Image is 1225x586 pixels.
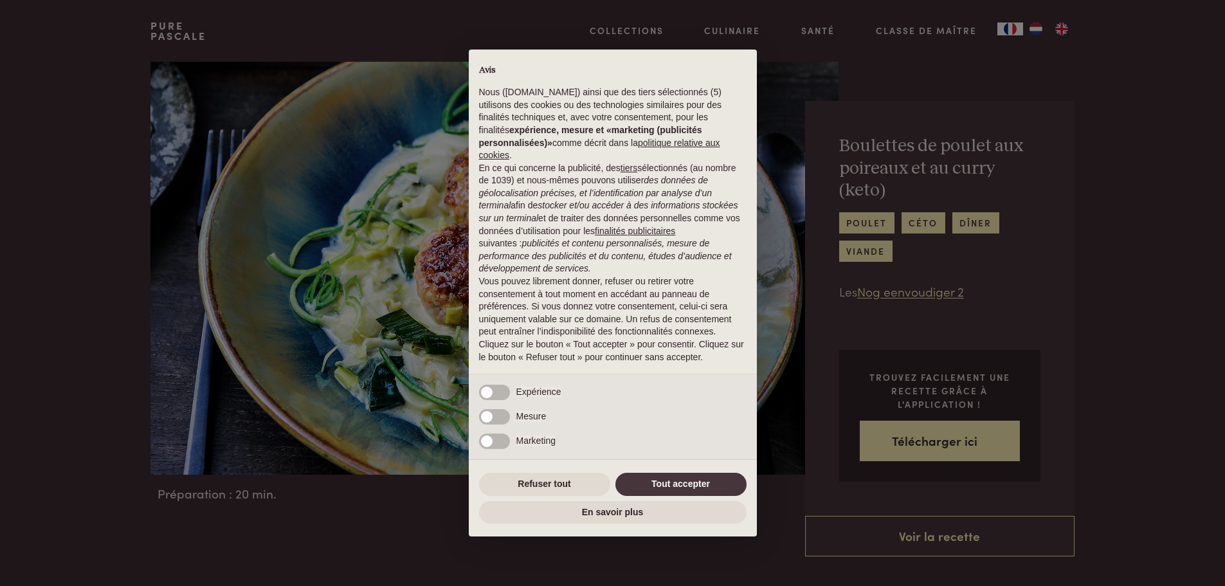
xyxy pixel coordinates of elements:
[621,162,637,175] button: tiers
[615,473,747,496] button: Tout accepter
[479,473,610,496] button: Refuser tout
[516,411,547,421] span: Mesure
[479,501,747,524] button: En savoir plus
[479,200,738,223] em: stocker et/ou accéder à des informations stockées sur un terminal
[479,65,747,77] h2: Avis
[479,86,747,162] p: Nous ([DOMAIN_NAME]) ainsi que des tiers sélectionnés (5) utilisons des cookies ou des technologi...
[479,338,747,363] p: Cliquez sur le bouton « Tout accepter » pour consentir. Cliquez sur le bouton « Refuser tout » po...
[479,125,702,148] strong: expérience, mesure et «marketing (publicités personnalisées)»
[595,225,675,238] button: finalités publicitaires
[516,435,556,446] span: Marketing
[479,275,747,338] p: Vous pouvez librement donner, refuser ou retirer votre consentement à tout moment en accédant au ...
[479,238,732,273] em: publicités et contenu personnalisés, mesure de performance des publicités et du contenu, études d...
[479,175,712,210] em: des données de géolocalisation précises, et l’identification par analyse d’un terminal
[479,162,747,275] p: En ce qui concerne la publicité, des sélectionnés (au nombre de 1039) et nous-mêmes pouvons utili...
[516,387,561,397] span: Expérience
